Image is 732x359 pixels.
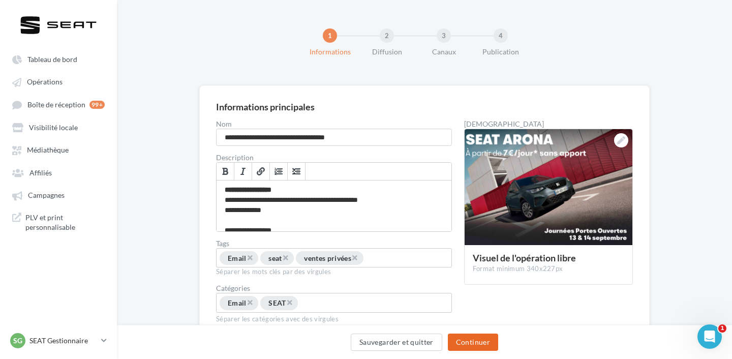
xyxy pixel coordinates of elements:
span: Boîte de réception [27,100,85,109]
label: Nom [216,121,452,128]
a: Italique (⌘+I) [234,163,252,180]
span: seat [268,254,282,262]
div: Format minimum 340x227px [473,264,624,274]
span: Tableau de bord [27,55,77,64]
a: SG SEAT Gestionnaire [8,331,109,350]
iframe: Intercom live chat [697,324,722,349]
span: Email [228,254,247,262]
a: Boîte de réception 99+ [6,95,111,114]
span: × [247,253,253,262]
div: 2 [380,28,394,43]
span: × [351,253,357,262]
div: Choisissez une catégorie [216,293,452,312]
a: Affiliés [6,163,111,182]
div: Séparer les catégories avec des virgules [216,313,452,324]
div: Permet de préciser les enjeux de la campagne à vos affiliés [217,181,451,231]
span: SG [13,336,22,346]
a: Médiathèque [6,140,111,159]
a: Insérer/Supprimer une liste numérotée [270,163,288,180]
a: Insérer/Supprimer une liste à puces [288,163,306,180]
a: PLV et print personnalisable [6,208,111,236]
span: × [247,297,253,307]
input: Permet aux affiliés de trouver l'opération libre plus facilement [364,253,440,265]
div: 4 [494,28,508,43]
span: Campagnes [28,191,65,200]
span: SEAT [268,299,286,308]
a: Visibilité locale [6,118,111,136]
a: Lien [252,163,270,180]
p: SEAT Gestionnaire [29,336,97,346]
button: Sauvegarder et quitter [351,334,442,351]
span: Médiathèque [27,146,69,155]
span: Affiliés [29,168,52,177]
a: Tableau de bord [6,50,111,68]
label: Tags [216,240,452,247]
span: Email [228,299,247,308]
div: 99+ [89,101,105,109]
div: Séparer les mots clés par des virgules [216,267,452,277]
a: Campagnes [6,186,111,204]
span: ventes privées [304,254,351,262]
a: Gras (⌘+B) [217,163,234,180]
div: Permet aux affiliés de trouver l'opération libre plus facilement [216,248,452,267]
button: Continuer [448,334,498,351]
input: Choisissez une catégorie [299,298,375,310]
div: Canaux [411,47,476,57]
div: [DEMOGRAPHIC_DATA] [464,121,633,128]
div: 1 [323,28,337,43]
a: Opérations [6,72,111,91]
span: Opérations [27,78,63,86]
label: Description [216,154,452,161]
span: × [282,253,288,262]
span: × [286,297,292,307]
div: Diffusion [354,47,419,57]
div: Visuel de l'opération libre [473,253,624,262]
div: Informations principales [216,102,315,111]
div: Informations [297,47,362,57]
span: 1 [718,324,726,333]
div: 3 [437,28,451,43]
div: Catégories [216,285,452,292]
span: PLV et print personnalisable [25,213,105,232]
div: Publication [468,47,533,57]
span: Visibilité locale [29,123,78,132]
